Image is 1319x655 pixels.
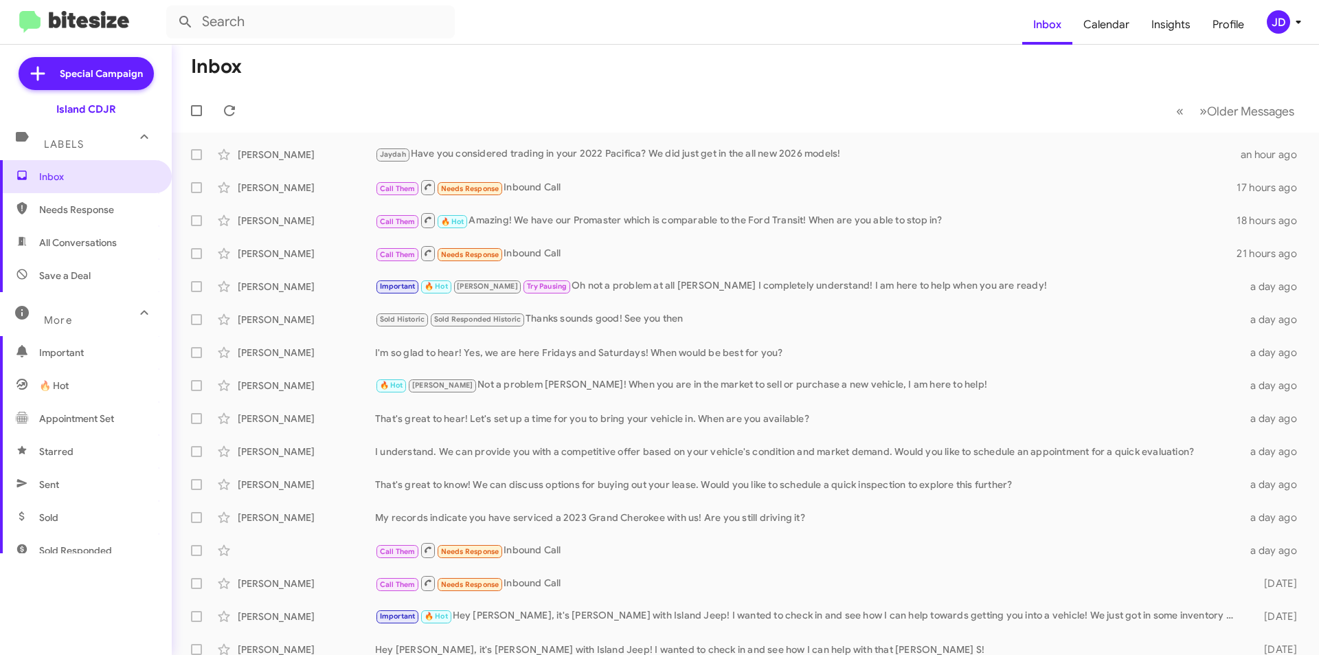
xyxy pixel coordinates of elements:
div: Thanks sounds good! See you then [375,311,1242,327]
div: Inbound Call [375,542,1242,559]
div: [PERSON_NAME] [238,379,375,392]
div: [PERSON_NAME] [238,445,375,458]
div: Amazing! We have our Promaster which is comparable to the Ford Transit! When are you able to stop... [375,212,1237,229]
div: Have you considered trading in your 2022 Pacifica? We did just get in the all new 2026 models! [375,146,1241,162]
span: Call Them [380,250,416,259]
div: 18 hours ago [1237,214,1308,227]
a: Profile [1202,5,1255,45]
span: Older Messages [1207,104,1294,119]
a: Calendar [1072,5,1140,45]
span: Needs Response [441,184,499,193]
div: That's great to know! We can discuss options for buying out your lease. Would you like to schedul... [375,478,1242,491]
div: [PERSON_NAME] [238,577,375,590]
div: I'm so glad to hear! Yes, we are here Fridays and Saturdays! When would be best for you? [375,346,1242,359]
span: » [1199,102,1207,120]
div: a day ago [1242,445,1308,458]
span: Try Pausing [527,282,567,291]
span: Appointment Set [39,412,114,425]
div: a day ago [1242,412,1308,425]
div: [PERSON_NAME] [238,511,375,524]
div: a day ago [1242,280,1308,293]
span: Needs Response [441,580,499,589]
div: Island CDJR [56,102,116,116]
span: « [1176,102,1184,120]
span: Inbox [39,170,156,184]
div: a day ago [1242,346,1308,359]
div: [PERSON_NAME] [238,478,375,491]
h1: Inbox [191,56,242,78]
span: Important [380,612,416,621]
div: a day ago [1242,511,1308,524]
div: Not a problem [PERSON_NAME]! When you are in the market to sell or purchase a new vehicle, I am h... [375,377,1242,393]
div: 17 hours ago [1237,181,1308,195]
div: Inbound Call [375,575,1242,592]
span: All Conversations [39,236,117,249]
div: [PERSON_NAME] [238,214,375,227]
span: 🔥 Hot [425,612,448,621]
div: Inbound Call [375,245,1237,262]
div: [PERSON_NAME] [238,247,375,260]
div: an hour ago [1241,148,1308,162]
span: Sold Responded [39,544,112,557]
span: Labels [44,138,84,151]
span: Needs Response [441,547,499,556]
span: Call Them [380,547,416,556]
span: Call Them [380,217,416,226]
div: 21 hours ago [1237,247,1308,260]
input: Search [166,5,455,38]
div: a day ago [1242,313,1308,326]
a: Special Campaign [19,57,154,90]
span: Call Them [380,580,416,589]
span: 🔥 Hot [425,282,448,291]
div: My records indicate you have serviced a 2023 Grand Cherokee with us! Are you still driving it? [375,511,1242,524]
span: [PERSON_NAME] [412,381,473,390]
div: [PERSON_NAME] [238,280,375,293]
span: [PERSON_NAME] [457,282,518,291]
div: [DATE] [1242,610,1308,623]
div: [PERSON_NAME] [238,412,375,425]
div: That's great to hear! Let's set up a time for you to bring your vehicle in. When are you available? [375,412,1242,425]
a: Insights [1140,5,1202,45]
span: Sold Responded Historic [434,315,521,324]
div: JD [1267,10,1290,34]
div: Inbound Call [375,179,1237,196]
div: [PERSON_NAME] [238,346,375,359]
span: 🔥 Hot [39,379,69,392]
div: [PERSON_NAME] [238,610,375,623]
span: Sold Historic [380,315,425,324]
div: I understand. We can provide you with a competitive offer based on your vehicle's condition and m... [375,445,1242,458]
div: [PERSON_NAME] [238,148,375,162]
span: Important [39,346,156,359]
span: Save a Deal [39,269,91,282]
span: Sold [39,511,58,524]
span: More [44,314,72,326]
span: Sent [39,478,59,491]
button: JD [1255,10,1304,34]
div: Hey [PERSON_NAME], it's [PERSON_NAME] with Island Jeep! I wanted to check in and see how I can he... [375,608,1242,624]
span: 🔥 Hot [441,217,464,226]
span: Important [380,282,416,291]
div: [DATE] [1242,577,1308,590]
span: 🔥 Hot [380,381,403,390]
span: Jaydah [380,150,406,159]
div: Oh not a problem at all [PERSON_NAME] I completely understand! I am here to help when you are ready! [375,278,1242,294]
span: Call Them [380,184,416,193]
div: a day ago [1242,544,1308,557]
a: Inbox [1022,5,1072,45]
span: Needs Response [39,203,156,217]
div: [PERSON_NAME] [238,313,375,326]
button: Next [1191,97,1303,125]
div: [PERSON_NAME] [238,181,375,195]
span: Starred [39,445,74,458]
nav: Page navigation example [1169,97,1303,125]
div: a day ago [1242,379,1308,392]
span: Special Campaign [60,67,143,80]
div: a day ago [1242,478,1308,491]
button: Previous [1168,97,1192,125]
span: Needs Response [441,250,499,259]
